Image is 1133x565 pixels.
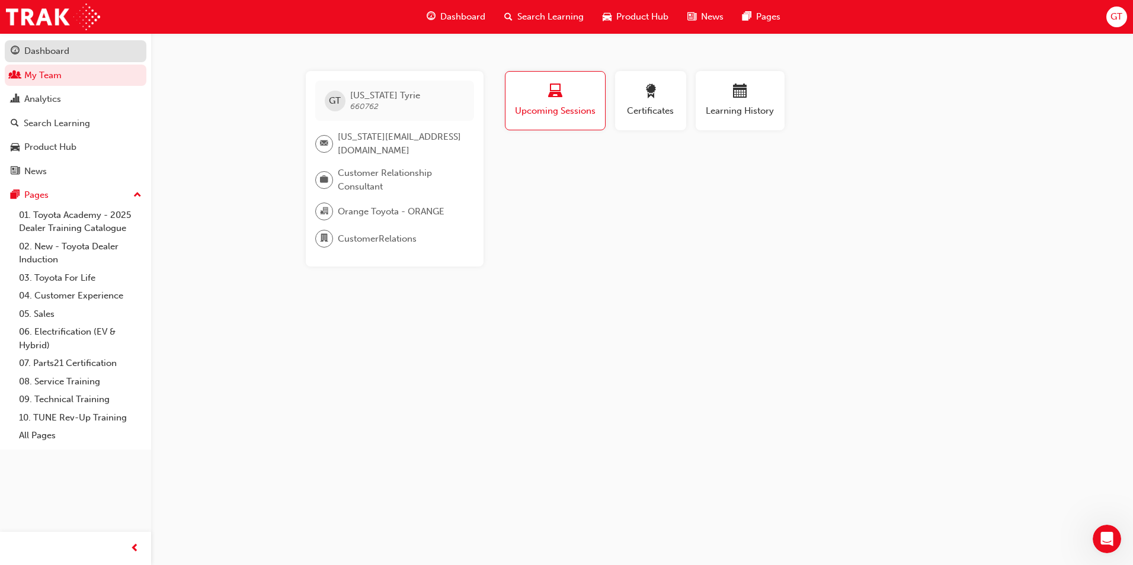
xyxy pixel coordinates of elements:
[5,184,146,206] button: Pages
[603,9,612,24] span: car-icon
[514,104,596,118] span: Upcoming Sessions
[24,188,49,202] div: Pages
[5,88,146,110] a: Analytics
[678,5,733,29] a: news-iconNews
[505,71,606,130] button: Upcoming Sessions
[687,9,696,24] span: news-icon
[133,188,142,203] span: up-icon
[417,5,495,29] a: guage-iconDashboard
[320,231,328,246] span: department-icon
[24,165,47,178] div: News
[11,190,20,201] span: pages-icon
[616,10,668,24] span: Product Hub
[701,10,724,24] span: News
[742,9,751,24] span: pages-icon
[440,10,485,24] span: Dashboard
[11,70,20,81] span: people-icon
[24,44,69,58] div: Dashboard
[14,354,146,373] a: 07. Parts21 Certification
[338,130,465,157] span: [US_STATE][EMAIL_ADDRESS][DOMAIN_NAME]
[14,426,146,445] a: All Pages
[24,140,76,154] div: Product Hub
[705,104,776,118] span: Learning History
[338,166,465,193] span: Customer Relationship Consultant
[14,409,146,427] a: 10. TUNE Rev-Up Training
[548,84,562,100] span: laptop-icon
[14,373,146,391] a: 08. Service Training
[14,323,146,354] a: 06. Electrification (EV & Hybrid)
[5,136,146,158] a: Product Hub
[14,206,146,237] a: 01. Toyota Academy - 2025 Dealer Training Catalogue
[593,5,678,29] a: car-iconProduct Hub
[733,84,747,100] span: calendar-icon
[338,232,417,246] span: CustomerRelations
[1110,10,1122,24] span: GT
[5,40,146,62] a: Dashboard
[329,94,341,108] span: GT
[495,5,593,29] a: search-iconSearch Learning
[14,287,146,305] a: 04. Customer Experience
[5,113,146,134] a: Search Learning
[11,94,20,105] span: chart-icon
[338,205,444,219] span: Orange Toyota - ORANGE
[350,101,379,111] span: 660762
[1106,7,1127,27] button: GT
[644,84,658,100] span: award-icon
[427,9,436,24] span: guage-icon
[5,65,146,86] a: My Team
[696,71,785,130] button: Learning History
[733,5,790,29] a: pages-iconPages
[517,10,584,24] span: Search Learning
[1093,525,1121,553] iframe: Intercom live chat
[14,269,146,287] a: 03. Toyota For Life
[11,142,20,153] span: car-icon
[320,204,328,219] span: organisation-icon
[130,541,139,556] span: prev-icon
[624,104,677,118] span: Certificates
[6,4,100,30] img: Trak
[14,305,146,323] a: 05. Sales
[24,117,90,130] div: Search Learning
[11,166,20,177] span: news-icon
[14,390,146,409] a: 09. Technical Training
[320,136,328,152] span: email-icon
[14,237,146,269] a: 02. New - Toyota Dealer Induction
[5,160,146,182] a: News
[11,46,20,57] span: guage-icon
[615,71,686,130] button: Certificates
[5,38,146,184] button: DashboardMy TeamAnalyticsSearch LearningProduct HubNews
[504,9,513,24] span: search-icon
[756,10,780,24] span: Pages
[350,90,420,101] span: [US_STATE] Tyrie
[11,118,19,129] span: search-icon
[320,172,328,188] span: briefcase-icon
[24,92,61,106] div: Analytics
